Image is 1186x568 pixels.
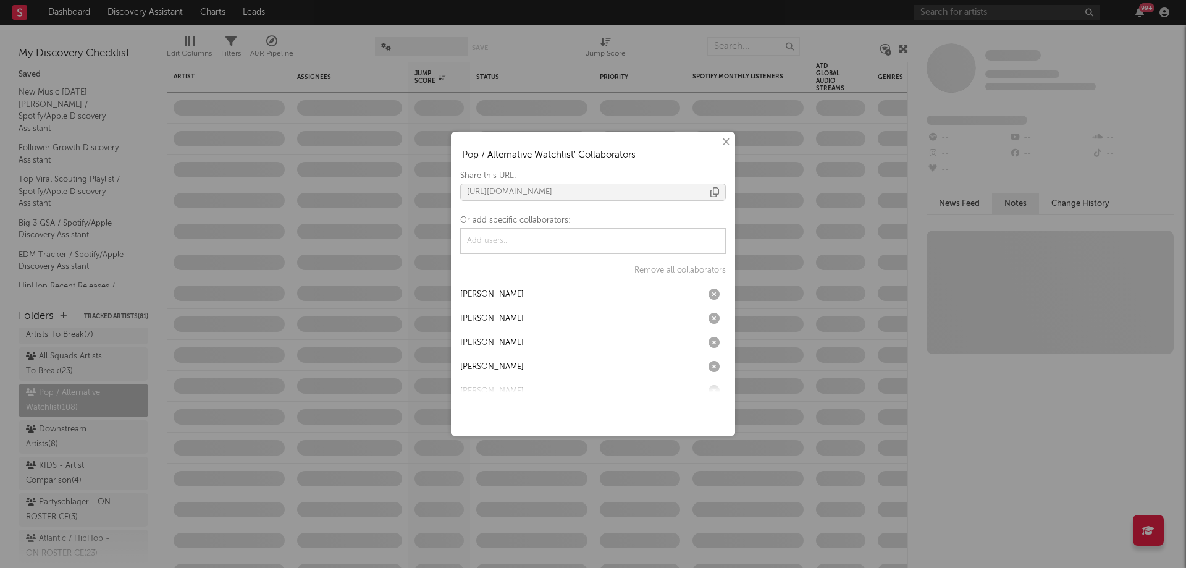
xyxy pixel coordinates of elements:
div: [PERSON_NAME] [460,312,524,326]
div: Or add specific collaborators: [460,213,726,228]
input: Add users... [464,232,553,250]
div: [PERSON_NAME] [460,360,524,375]
h3: ' Pop / Alternative Watchlist ' Collaborators [460,148,726,163]
div: [PERSON_NAME] [460,336,524,350]
div: Remove all collaborators [634,263,726,278]
button: × [718,135,732,149]
div: [PERSON_NAME] [460,384,524,399]
div: [PERSON_NAME] [460,287,524,302]
div: Share this URL: [460,169,726,184]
